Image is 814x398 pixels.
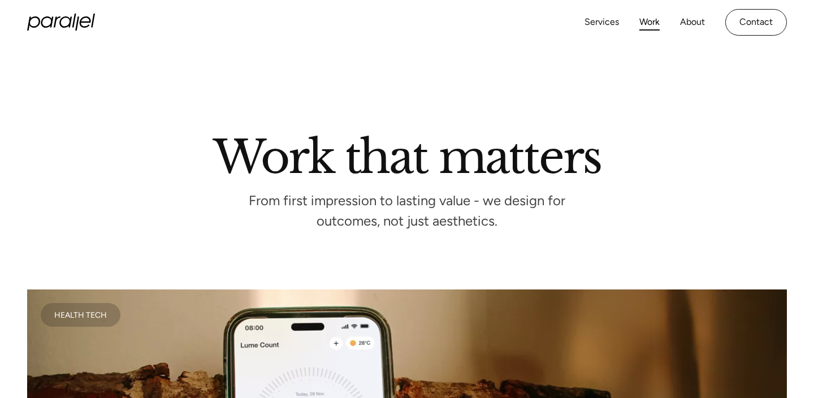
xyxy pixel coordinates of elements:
[639,14,660,31] a: Work
[680,14,705,31] a: About
[584,14,619,31] a: Services
[54,312,107,318] div: Health Tech
[27,14,95,31] a: home
[85,135,729,174] h2: Work that matters
[237,196,577,226] p: From first impression to lasting value - we design for outcomes, not just aesthetics.
[725,9,787,36] a: Contact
